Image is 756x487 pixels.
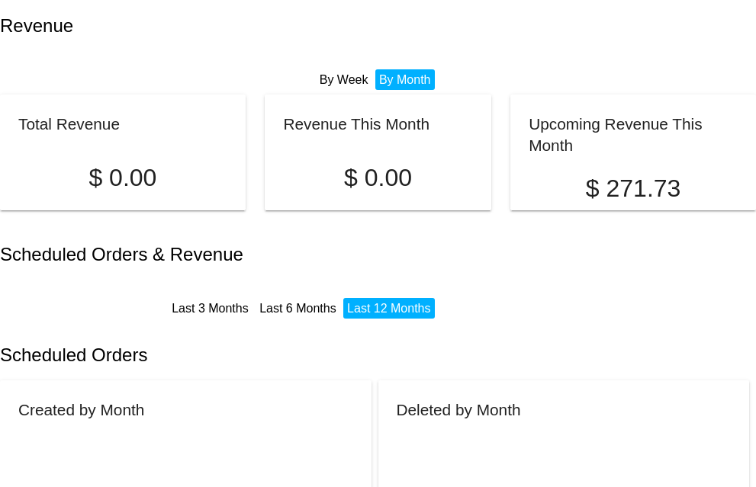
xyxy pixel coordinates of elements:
h2: Deleted by Month [397,401,521,418]
a: Last 3 Months [172,302,249,315]
h2: Total Revenue [18,115,120,133]
li: By Month [375,69,435,90]
a: Last 6 Months [259,302,336,315]
h2: Revenue This Month [283,115,429,133]
h2: Created by Month [18,401,144,418]
a: Last 12 Months [347,302,430,315]
p: $ 271.73 [529,175,738,203]
li: By Week [316,69,372,90]
p: $ 0.00 [283,164,472,192]
h2: Upcoming Revenue This Month [529,115,702,154]
p: $ 0.00 [18,164,227,192]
